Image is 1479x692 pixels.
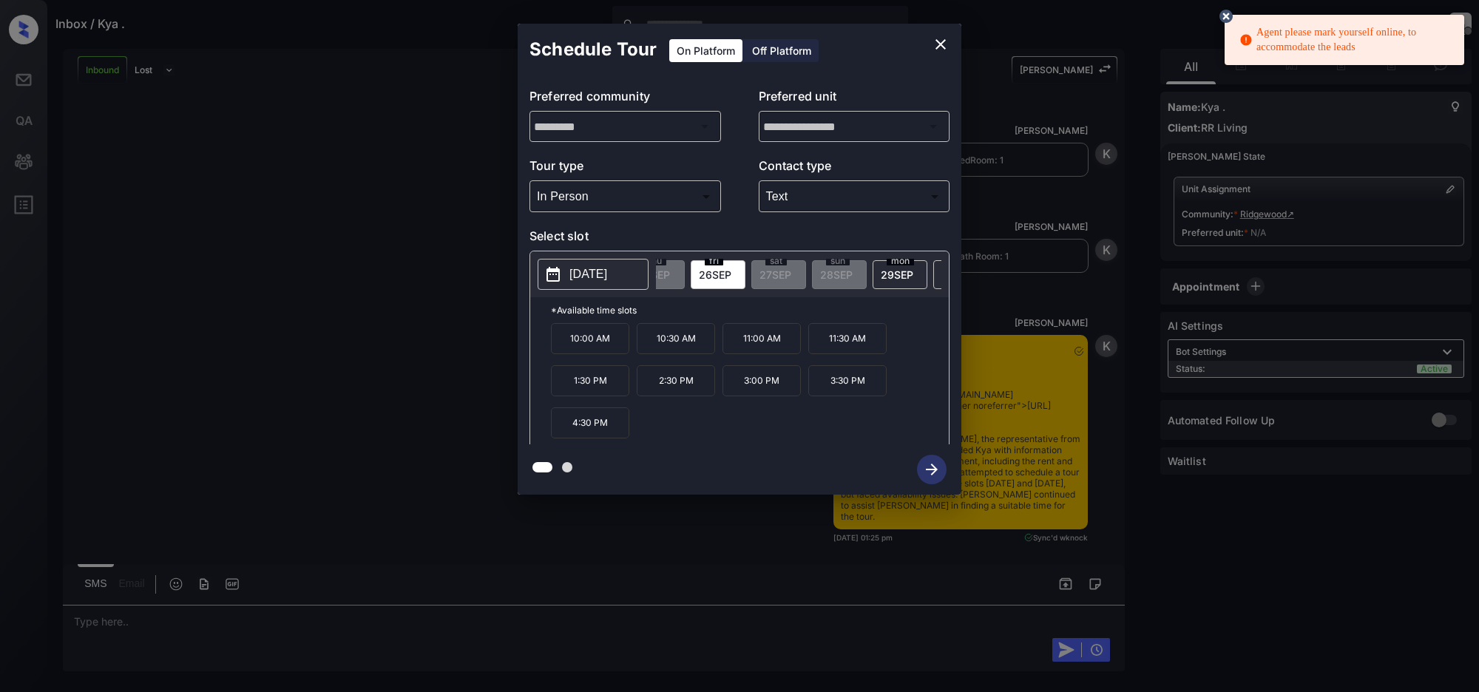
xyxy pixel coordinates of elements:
[1239,19,1452,61] div: Agent please mark yourself online, to accommodate the leads
[762,184,947,208] div: Text
[699,268,731,281] span: 26 SEP
[705,257,723,265] span: fri
[529,227,950,251] p: Select slot
[669,39,742,62] div: On Platform
[745,39,819,62] div: Off Platform
[637,365,715,396] p: 2:30 PM
[759,87,950,111] p: Preferred unit
[551,407,629,438] p: 4:30 PM
[637,323,715,354] p: 10:30 AM
[722,365,801,396] p: 3:00 PM
[722,323,801,354] p: 11:00 AM
[569,265,607,283] p: [DATE]
[887,257,914,265] span: mon
[759,157,950,180] p: Contact type
[873,260,927,289] div: date-select
[691,260,745,289] div: date-select
[933,260,988,289] div: date-select
[529,87,721,111] p: Preferred community
[518,24,669,75] h2: Schedule Tour
[551,323,629,354] p: 10:00 AM
[808,323,887,354] p: 11:30 AM
[551,365,629,396] p: 1:30 PM
[529,157,721,180] p: Tour type
[538,259,649,290] button: [DATE]
[881,268,913,281] span: 29 SEP
[808,365,887,396] p: 3:30 PM
[533,184,717,208] div: In Person
[926,30,955,59] button: close
[551,297,949,323] p: *Available time slots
